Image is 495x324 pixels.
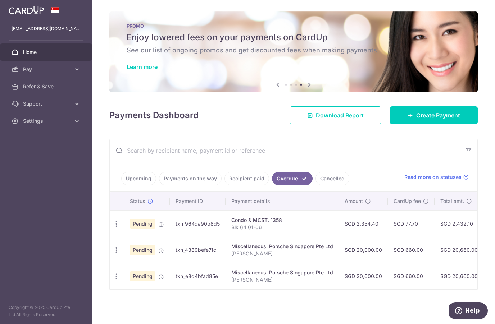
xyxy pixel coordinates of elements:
img: CardUp [9,6,44,14]
p: Blk 64 01-06 [231,224,333,231]
span: CardUp fee [394,198,421,205]
span: Refer & Save [23,83,71,90]
th: Payment ID [170,192,226,210]
a: Create Payment [390,106,478,124]
input: Search by recipient name, payment id or reference [110,139,460,162]
td: SGD 20,000.00 [339,237,388,263]
span: Status [130,198,145,205]
td: txn_e8d4bfad85e [170,263,226,289]
td: SGD 660.00 [388,237,435,263]
img: Latest Promos banner [109,11,478,92]
span: Total amt. [440,198,464,205]
td: SGD 20,660.00 [435,237,483,263]
div: Miscellaneous. Porsche Singapore Pte Ltd [231,269,333,276]
p: [PERSON_NAME] [231,250,333,257]
a: Recipient paid [224,172,269,185]
span: Pending [130,271,155,281]
a: Cancelled [315,172,349,185]
h4: Payments Dashboard [109,109,199,122]
span: Pending [130,245,155,255]
span: Support [23,100,71,107]
span: Read more on statuses [404,173,462,181]
span: Download Report [316,111,364,120]
iframe: Opens a widget where you can find more information [449,302,488,320]
p: PROMO [127,23,460,29]
a: Download Report [290,106,381,124]
td: txn_4389befe7fc [170,237,226,263]
div: Miscellaneous. Porsche Singapore Pte Ltd [231,243,333,250]
span: Amount [345,198,363,205]
th: Payment details [226,192,339,210]
span: Create Payment [416,111,460,120]
span: Home [23,48,71,56]
span: Pay [23,66,71,73]
td: SGD 20,000.00 [339,263,388,289]
a: Learn more [127,63,158,70]
td: txn_964da90b8d5 [170,210,226,237]
td: SGD 77.70 [388,210,435,237]
h6: See our list of ongoing promos and get discounted fees when making payments [127,46,460,55]
td: SGD 2,354.40 [339,210,388,237]
p: [PERSON_NAME] [231,276,333,283]
a: Overdue [272,172,313,185]
p: [EMAIL_ADDRESS][DOMAIN_NAME] [12,25,81,32]
span: Settings [23,117,71,125]
h5: Enjoy lowered fees on your payments on CardUp [127,32,460,43]
a: Read more on statuses [404,173,469,181]
a: Payments on the way [159,172,222,185]
td: SGD 20,660.00 [435,263,483,289]
div: Condo & MCST. 1358 [231,217,333,224]
a: Upcoming [121,172,156,185]
span: Pending [130,219,155,229]
td: SGD 660.00 [388,263,435,289]
td: SGD 2,432.10 [435,210,483,237]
